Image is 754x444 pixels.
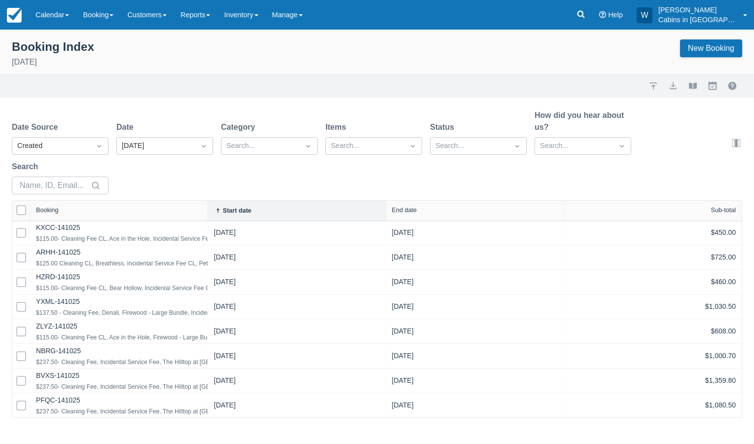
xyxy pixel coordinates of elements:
span: Dropdown icon [617,141,627,151]
div: $1,030.50 [570,300,736,313]
p: [PERSON_NAME] [658,5,737,15]
div: Booking Index [12,39,94,54]
label: Date [116,121,138,133]
div: $115.00- Cleaning Fee CL, Ace in the Hole, Firewood - Large Bundle CL, Incidental Service Fee CL [36,332,300,343]
div: $725.00 [570,251,736,263]
a: YXML-141025 [36,297,80,305]
div: $137.50 - Cleaning Fee, Denali, Firewood - Large Bundle, Incidental Service Fee, Pet Fee [36,307,275,319]
div: $237.50- Cleaning Fee, Incidental Service Fee, The Hilltop at [GEOGRAPHIC_DATA] [36,356,262,368]
div: $1,359.80 [570,374,736,387]
div: $460.00 [570,276,736,288]
div: $115.00- Cleaning Fee CL, Bear Hollow, Incidental Service Fee CL [36,282,213,294]
div: [DATE] [214,400,236,414]
div: [DATE] [214,227,236,242]
a: New Booking [680,39,742,57]
a: import [647,80,659,92]
a: NBRG-141025 [36,347,81,355]
span: Help [608,11,623,19]
a: ARHH-141025 [36,248,80,256]
label: Date Source [12,121,62,133]
div: [DATE] [122,141,190,151]
div: $115.00- Cleaning Fee CL, Ace in the Hole, Incidental Service Fee CL [36,233,221,245]
div: $1,080.50 [570,399,736,411]
div: [DATE] [392,252,414,266]
div: [DATE] [214,277,236,291]
label: Items [325,121,350,133]
label: Category [221,121,259,133]
input: Name, ID, Email... [20,177,89,194]
span: Dropdown icon [512,141,522,151]
div: [DATE] [214,375,236,390]
div: Booking [36,207,59,214]
div: [DATE] [392,400,414,414]
a: ZLYZ-141025 [36,322,77,330]
div: Start date [223,207,251,214]
div: [DATE] [214,326,236,340]
div: $1,000.70 [570,350,736,362]
div: [DATE] [392,277,414,291]
p: Cabins in [GEOGRAPHIC_DATA] [658,15,737,25]
div: $450.00 [570,226,736,239]
div: $125.00 Cleaning CL, Breathless, Incidental Service Fee CL, Pet Fee CL [36,258,229,269]
div: [DATE] [392,227,414,242]
span: Dropdown icon [408,141,418,151]
div: [DATE] [214,252,236,266]
div: $237.50- Cleaning Fee, Incidental Service Fee, The Hilltop at [GEOGRAPHIC_DATA] [36,406,262,417]
a: PFQC-141025 [36,396,80,404]
i: Help [599,11,606,18]
div: $237.50- Cleaning Fee, Incidental Service Fee, The Hilltop at [GEOGRAPHIC_DATA] [36,381,262,393]
label: Status [430,121,458,133]
button: export [667,80,679,92]
div: [DATE] [392,351,414,365]
label: Search [12,161,42,173]
span: Dropdown icon [94,141,104,151]
img: checkfront-main-nav-mini-logo.png [7,8,22,23]
div: End date [392,207,417,214]
a: HZRD-141025 [36,273,80,281]
div: [DATE] [214,351,236,365]
div: Created [17,141,85,151]
div: Sub-total [711,207,736,214]
a: BVXS-141025 [36,371,79,379]
div: [DATE] [392,301,414,316]
div: [DATE] [214,301,236,316]
span: Dropdown icon [303,141,313,151]
div: $608.00 [570,325,736,337]
a: KXCC-141025 [36,223,80,231]
p: [DATE] [12,56,94,68]
div: [DATE] [392,326,414,340]
div: [DATE] [392,375,414,390]
label: How did you hear about us? [535,110,631,133]
span: Dropdown icon [199,141,209,151]
div: W [637,7,652,23]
